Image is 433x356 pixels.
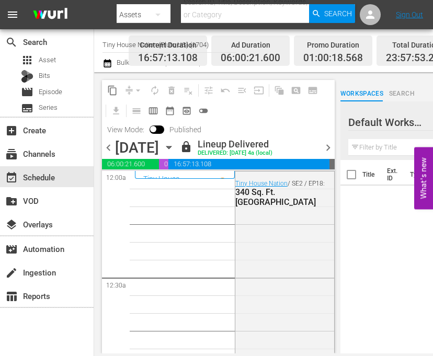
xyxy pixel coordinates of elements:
[198,139,272,150] div: Lineup Delivered
[180,141,192,153] span: lock
[329,159,335,169] span: 00:02:06.724
[5,267,18,279] span: Ingestion
[6,8,19,21] span: menu
[102,159,159,169] span: 06:00:21.600
[324,4,352,23] span: Search
[115,139,159,156] div: [DATE]
[198,150,272,157] div: DELIVERED: [DATE] 4a (local)
[181,106,192,116] span: preview_outlined
[21,86,33,98] span: Episode
[121,82,146,99] span: Remove Gaps & Overlaps
[138,52,198,64] span: 16:57:13.108
[102,125,150,134] span: View Mode:
[221,38,280,52] div: Ad Duration
[104,100,124,121] span: Download as CSV
[362,160,381,189] th: Title
[164,125,207,134] span: Published
[197,80,217,100] span: Customize Events
[303,38,363,52] div: Promo Duration
[25,3,75,27] img: ans4CAIJ8jUAAAAAAAAAAAAAAAAAAAAAAAAgQb4GAAAAAAAAAAAAAAAAAAAAAAAAJMjXAAAAAAAAAAAAAAAAAAAAAAAAgAT5G...
[5,36,18,49] span: Search
[115,59,206,66] span: Bulk Remove Gaps & Overlaps
[39,71,50,81] span: Bits
[21,54,33,66] span: Asset
[234,82,250,99] span: Fill episodes with ad slates
[104,82,121,99] span: Copy Lineup
[178,102,195,119] span: View Backup
[267,80,288,100] span: Refresh All Search Blocks
[145,102,162,119] span: Week Calendar View
[288,82,304,99] span: Create Search Block
[21,102,33,114] span: Series
[5,219,18,231] span: Overlays
[396,10,423,19] a: Sign Out
[221,52,280,64] span: 06:00:21.600
[39,55,56,65] span: Asset
[414,147,433,209] button: Open Feedback Widget
[322,141,335,154] span: chevron_right
[5,243,18,256] span: Automation
[165,106,175,116] span: date_range_outlined
[383,88,420,99] span: Search
[340,88,383,99] span: Workspaces
[148,106,158,116] span: calendar_view_week_outlined
[159,159,168,169] span: 01:00:18.568
[5,171,18,184] span: Schedule
[39,87,62,97] span: Episode
[107,85,118,96] span: content_copy
[5,195,18,208] span: VOD
[5,124,18,137] span: Create
[162,102,178,119] span: Month Calendar View
[168,159,329,169] span: 16:57:13.108
[5,148,18,160] span: Channels
[163,82,180,99] span: Select an event to delete
[5,290,18,303] span: Reports
[146,82,163,99] span: Loop Content
[150,125,157,133] span: Toggle to switch from Published to Draft view.
[381,160,404,189] th: Ext. ID
[235,180,332,207] div: / SE2 / EP18:
[217,82,234,99] span: Revert to Primary Episode
[235,187,332,207] div: 340 Sq. Ft. [GEOGRAPHIC_DATA]
[304,82,321,99] span: Create Series Block
[180,82,197,99] span: Clear Lineup
[404,160,432,189] th: Type
[143,175,191,191] a: Tiny House Hunting
[235,180,288,187] a: Tiny House Nation
[195,102,212,119] span: 24 hours Lineup View is OFF
[39,102,58,113] span: Series
[250,82,267,99] span: Update Metadata from Key Asset
[198,106,209,116] span: toggle_off
[124,100,145,121] span: Day Calendar View
[309,4,355,23] button: Search
[21,70,33,83] div: Bits
[102,141,115,154] span: chevron_left
[303,52,363,64] span: 01:00:18.568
